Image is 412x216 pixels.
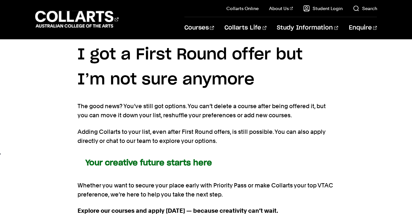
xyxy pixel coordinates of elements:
div: Go to homepage [35,10,119,29]
a: Student Login [303,5,342,12]
a: Search [353,5,377,12]
a: Collarts Life [224,17,266,39]
a: Enquire [348,17,377,39]
a: Collarts Online [226,5,259,12]
span: Whether you want to secure your place early with Priority Pass or make Collarts your top VTAC pre... [78,182,333,198]
span: Your creative future starts here [85,159,212,167]
a: Study Information [277,17,338,39]
a: About Us [269,5,293,12]
span: Adding Collarts to your list, even after First Round offers, is still possible. You can also appl... [78,128,325,144]
span: The good news? You’ve still got options. You can’t delete a course after being offered it, but yo... [78,103,326,119]
strong: Explore our courses and apply [DATE] — because creativity can’t wait. [78,207,278,214]
span: I got a First Round offer but I’m not sure anymore [78,47,303,88]
a: Courses [184,17,214,39]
